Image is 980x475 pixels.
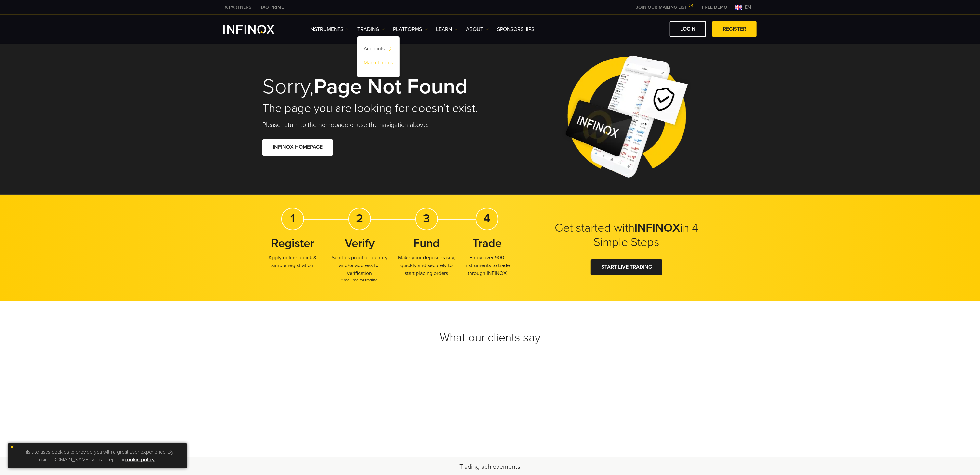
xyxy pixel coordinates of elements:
strong: Register [271,236,314,250]
strong: 1 [290,211,295,225]
a: LOGIN [670,21,706,37]
a: INFINOX HOMEPAGE [262,139,333,155]
p: Apply online, quick & simple registration [262,254,323,269]
a: JOIN OUR MAILING LIST [631,5,697,10]
a: INFINOX MENU [697,4,732,11]
h2: Get started with in 4 Simple Steps [545,221,708,250]
a: Accounts [357,43,400,57]
a: REGISTER [712,21,757,37]
strong: 4 [484,211,491,225]
a: Learn [436,25,458,33]
strong: 2 [356,211,363,225]
strong: 3 [423,211,430,225]
a: Market hours [357,57,400,71]
span: *Required for trading [329,277,390,283]
img: yellow close icon [10,445,14,449]
a: TRADING [357,25,385,33]
h1: Sorry, [262,76,481,98]
a: cookie policy [125,456,155,463]
a: SPONSORSHIPS [497,25,534,33]
p: Send us proof of identity and/or address for verification [329,254,390,283]
a: ABOUT [466,25,489,33]
p: Make your deposit easily, quickly and securely to start placing orders [396,254,457,277]
a: INFINOX Logo [223,25,290,34]
h2: Trading achievements [262,462,718,471]
h2: The page you are looking for doesn’t exist. [262,101,481,115]
a: PLATFORMS [393,25,428,33]
p: Enjoy over 900 instruments to trade through INFINOX [457,254,517,277]
p: Please return to the homepage or use the navigation above. [262,120,481,129]
a: INFINOX [219,4,256,11]
strong: Fund [414,236,440,250]
strong: Verify [345,236,375,250]
a: Instruments [309,25,349,33]
strong: page not found [314,74,468,100]
p: This site uses cookies to provide you with a great user experience. By using [DOMAIN_NAME], you a... [11,446,184,465]
span: en [742,3,754,11]
a: INFINOX [256,4,289,11]
strong: Trade [472,236,502,250]
h2: What our clients say [262,331,718,345]
strong: INFINOX [635,221,681,235]
a: START LIVE TRADING [591,259,662,275]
